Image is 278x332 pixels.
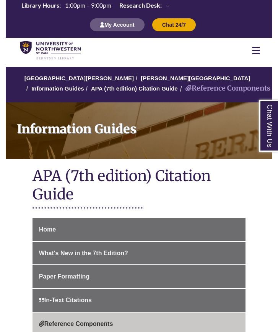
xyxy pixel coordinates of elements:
[39,321,113,327] span: Reference Components
[39,250,128,256] span: What's New in the 7th Edition?
[90,21,145,28] a: My Account
[18,1,172,10] a: Hours Today
[33,218,246,241] a: Home
[31,85,84,92] a: Information Guides
[152,21,196,28] a: Chat 24/7
[90,18,145,31] button: My Account
[178,83,270,94] li: Reference Components
[141,75,250,81] a: [PERSON_NAME][GEOGRAPHIC_DATA]
[12,102,272,149] h1: Information Guides
[152,18,196,31] button: Chat 24/7
[39,273,89,280] span: Paper Formatting
[65,2,111,9] span: 1:00pm – 9:00pm
[116,1,163,10] th: Research Desk:
[6,102,272,159] a: Information Guides
[33,242,246,265] a: What's New in the 7th Edition?
[18,1,62,10] th: Library Hours:
[33,265,246,288] a: Paper Formatting
[20,41,81,60] img: UNWSP Library Logo
[33,167,246,205] h1: APA (7th edition) Citation Guide
[91,85,178,92] a: APA (7th edition) Citation Guide
[39,297,92,303] span: In-Text Citations
[39,226,56,233] span: Home
[24,75,134,81] a: [GEOGRAPHIC_DATA][PERSON_NAME]
[166,2,169,9] span: –
[33,289,246,312] a: In-Text Citations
